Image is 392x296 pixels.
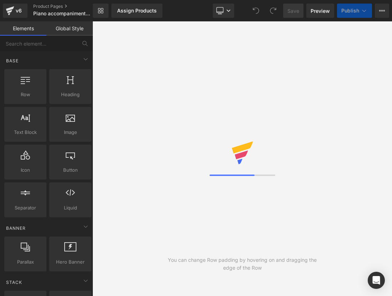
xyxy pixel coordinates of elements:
[51,258,89,266] span: Hero Banner
[5,57,19,64] span: Base
[51,204,89,212] span: Liquid
[3,4,27,18] a: v6
[368,272,385,289] div: Open Intercom Messenger
[5,225,26,232] span: Banner
[341,8,359,14] span: Publish
[167,256,317,272] div: You can change Row padding by hovering on and dragging the edge of the Row
[249,4,263,18] button: Undo
[117,8,157,14] div: Assign Products
[337,4,372,18] button: Publish
[93,4,109,18] a: New Library
[311,7,330,15] span: Preview
[287,7,299,15] span: Save
[51,129,89,136] span: Image
[14,6,23,15] div: v6
[51,166,89,174] span: Button
[306,4,334,18] a: Preview
[6,204,44,212] span: Separator
[6,91,44,98] span: Row
[5,279,23,286] span: Stack
[6,166,44,174] span: Icon
[33,11,91,16] span: Piano accompaniment service
[6,258,44,266] span: Parallax
[33,4,105,9] a: Product Pages
[266,4,280,18] button: Redo
[6,129,44,136] span: Text Block
[375,4,389,18] button: More
[46,21,93,36] a: Global Style
[51,91,89,98] span: Heading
